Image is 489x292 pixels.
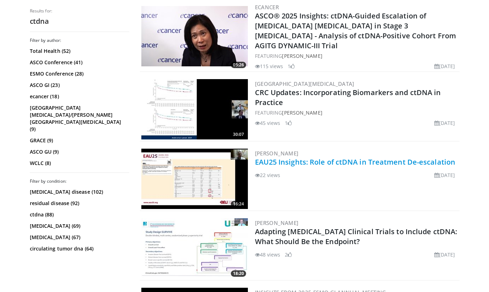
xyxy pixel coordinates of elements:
li: 115 views [255,62,283,70]
a: ASCO GU (9) [30,148,127,155]
li: 22 views [255,171,281,179]
span: 05:26 [231,62,246,68]
a: circulating tumor dna (64) [30,245,127,252]
img: 51035703-9086-4d0a-b5b5-3d734e5e1e40.300x170_q85_crop-smart_upscale.jpg [141,149,248,209]
h2: ctdna [30,17,129,26]
a: 16:24 [141,149,248,209]
a: 18:20 [141,218,248,279]
a: EAU25 Insights: Role of ctDNA in Treatment De-escalation [255,157,456,167]
a: ASCO® 2025 Insights: ctDNA-Guided Escalation of [MEDICAL_DATA] [MEDICAL_DATA] in Stage 3 [MEDICAL... [255,11,456,50]
li: [DATE] [434,119,455,127]
li: 1 [285,119,292,127]
h3: Filter by author: [30,38,129,43]
li: 1 [288,62,295,70]
a: ESMO Conference (28) [30,70,127,77]
li: 2 [285,251,292,258]
span: 16:24 [231,201,246,207]
a: [PERSON_NAME] [282,109,322,116]
a: [MEDICAL_DATA] disease (102) [30,188,127,195]
a: [MEDICAL_DATA] (69) [30,222,127,230]
a: [GEOGRAPHIC_DATA][MEDICAL_DATA] [255,80,354,87]
a: [PERSON_NAME] [255,150,299,157]
a: [PERSON_NAME] [282,53,322,59]
a: ctdna (88) [30,211,127,218]
a: 05:26 [141,6,248,66]
li: [DATE] [434,62,455,70]
a: CRC Updates: Incorporating Biomarkers and ctDNA in Practice [255,88,441,107]
a: [PERSON_NAME] [255,219,299,226]
a: ASCO Conference (41) [30,59,127,66]
a: ecancer (18) [30,93,127,100]
img: 67ffd67f-991c-4c26-b925-0f151c2743e7.300x170_q85_crop-smart_upscale.jpg [141,6,248,66]
div: FEATURING [255,52,458,60]
li: 48 views [255,251,281,258]
a: [GEOGRAPHIC_DATA][MEDICAL_DATA]/[PERSON_NAME][GEOGRAPHIC_DATA][MEDICAL_DATA] (9) [30,104,127,133]
a: [MEDICAL_DATA] (67) [30,234,127,241]
img: 8c55561c-f4c3-4592-9ddd-8b93e915031d.300x170_q85_crop-smart_upscale.jpg [141,218,248,279]
a: ASCO GI (23) [30,82,127,89]
li: 45 views [255,119,281,127]
div: FEATURING [255,109,458,116]
span: 18:20 [231,270,246,277]
a: Adapting [MEDICAL_DATA] Clinical Trials to Include ctDNA: What Should Be the Endpoint? [255,227,457,246]
a: GRACE (9) [30,137,127,144]
p: Results for: [30,8,129,14]
span: 30:07 [231,131,246,138]
a: residual disease (92) [30,200,127,207]
img: a5de754d-899b-4863-ac10-0f030f5d7808.300x170_q85_crop-smart_upscale.jpg [141,79,248,139]
h3: Filter by condition: [30,178,129,184]
li: [DATE] [434,171,455,179]
a: 30:07 [141,79,248,139]
li: [DATE] [434,251,455,258]
a: WCLC (8) [30,160,127,167]
a: ecancer [255,4,279,11]
a: Total Health (52) [30,48,127,55]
